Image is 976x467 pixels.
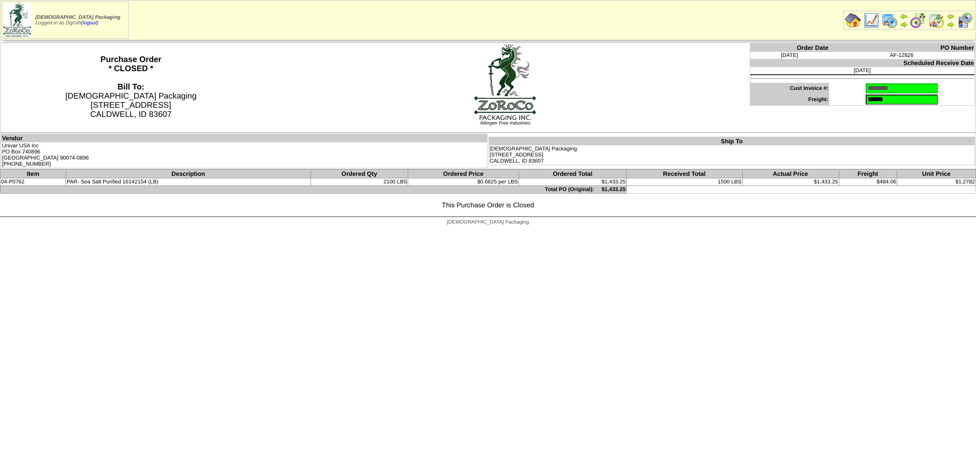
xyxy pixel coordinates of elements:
[489,137,975,146] th: Ship To
[473,43,537,120] img: logoBig.jpg
[750,83,829,94] td: Cust Invoice #:
[957,12,973,28] img: calendarcustomer.gif
[1,43,262,133] th: Purchase Order * CLOSED *
[750,67,974,74] td: [DATE]
[897,178,976,186] td: $1.2782
[66,170,311,178] th: Description
[897,170,976,178] th: Unit Price
[863,12,879,28] img: line_graph.gif
[518,170,626,178] th: Ordered Total
[626,178,742,186] td: 1500 LBS
[117,83,144,91] strong: Bill To:
[839,178,897,186] td: $484.06
[1,186,627,194] td: Total PO (Original): $1,433.25
[750,52,829,59] td: [DATE]
[910,12,926,28] img: calendarblend.gif
[518,178,626,186] td: $1,433.25
[900,12,908,20] img: arrowleft.gif
[1,178,66,186] td: 04-P0762
[480,120,530,126] span: Allergen Free Industries
[829,44,975,52] th: PO Number
[742,170,839,178] th: Actual Price
[489,145,975,165] td: [DEMOGRAPHIC_DATA] Packaging [STREET_ADDRESS] CALDWELL, ID 83607
[36,15,120,26] span: Logged in as Dgroth
[311,170,408,178] th: Ordered Qty
[2,134,487,143] th: Vendor
[66,178,311,186] td: PAR- Sea Salt Purified 16142154 (LB)
[311,178,408,186] td: 2100 LBS
[408,178,519,186] td: $0.6825 per LBS
[900,20,908,28] img: arrowright.gif
[742,178,839,186] td: $1,433.25
[750,44,829,52] th: Order Date
[81,20,99,26] a: (logout)
[947,12,955,20] img: arrowleft.gif
[839,170,897,178] th: Freight
[829,52,975,59] td: AF-12826
[845,12,861,28] img: home.gif
[36,15,120,20] span: [DEMOGRAPHIC_DATA] Packaging
[408,170,519,178] th: Ordered Price
[2,142,487,168] td: Univar USA Inc PO Box 740896 [GEOGRAPHIC_DATA] 90074-0896 [PHONE_NUMBER]
[626,170,742,178] th: Received Total
[1,170,66,178] th: Item
[3,3,31,37] img: zoroco-logo-small.webp
[928,12,944,28] img: calendarinout.gif
[750,94,829,106] td: Freight:
[750,59,974,67] th: Scheduled Receive Date
[881,12,898,28] img: calendarprod.gif
[447,220,529,225] span: [DEMOGRAPHIC_DATA] Packaging
[947,20,955,28] img: arrowright.gif
[65,83,196,119] span: [DEMOGRAPHIC_DATA] Packaging [STREET_ADDRESS] CALDWELL, ID 83607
